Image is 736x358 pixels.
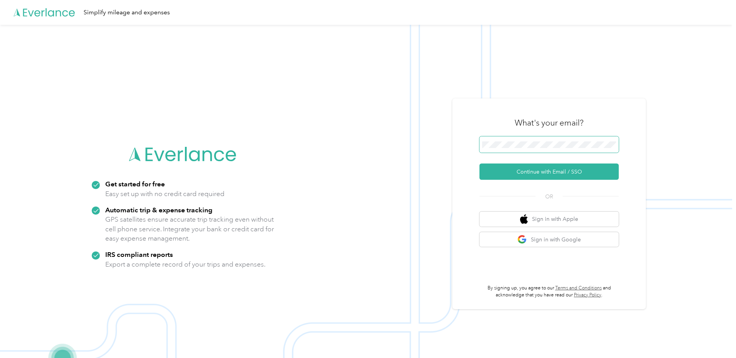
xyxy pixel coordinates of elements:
p: Export a complete record of your trips and expenses. [105,260,265,269]
strong: IRS compliant reports [105,250,173,258]
img: apple logo [520,214,528,224]
p: By signing up, you agree to our and acknowledge that you have read our . [479,285,619,298]
img: google logo [517,235,527,244]
a: Privacy Policy [574,292,601,298]
button: Continue with Email / SSO [479,164,619,180]
p: GPS satellites ensure accurate trip tracking even without cell phone service. Integrate your bank... [105,215,274,243]
button: google logoSign in with Google [479,232,619,247]
h3: What's your email? [515,117,584,128]
a: Terms and Conditions [555,285,602,291]
strong: Get started for free [105,180,165,188]
strong: Automatic trip & expense tracking [105,206,212,214]
p: Easy set up with no credit card required [105,189,224,199]
div: Simplify mileage and expenses [84,8,170,17]
span: OR [536,193,563,201]
button: apple logoSign in with Apple [479,212,619,227]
